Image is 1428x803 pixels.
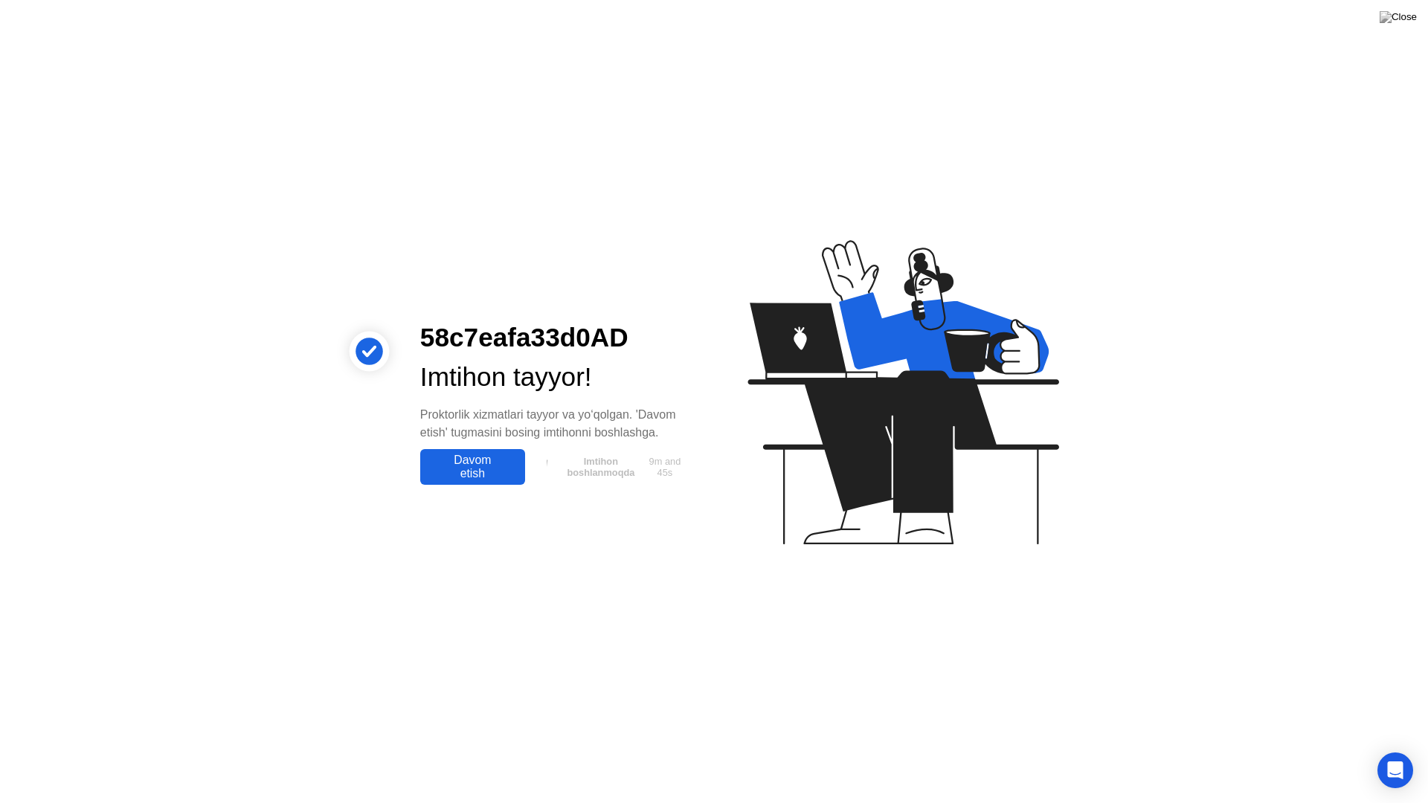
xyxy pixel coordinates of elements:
span: 9m and 45s [645,456,685,478]
div: Proktorlik xizmatlari tayyor va yo‘qolgan. 'Davom etish' tugmasini bosing imtihonni boshlashga. [420,406,690,442]
div: Open Intercom Messenger [1377,752,1413,788]
div: Davom etish [425,454,521,480]
img: Close [1380,11,1417,23]
div: 58c7eafa33d0AD [420,318,690,358]
div: Imtihon tayyor! [420,358,690,397]
button: Imtihon boshlanmoqda9m and 45s [533,453,690,481]
button: Davom etish [420,449,525,485]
